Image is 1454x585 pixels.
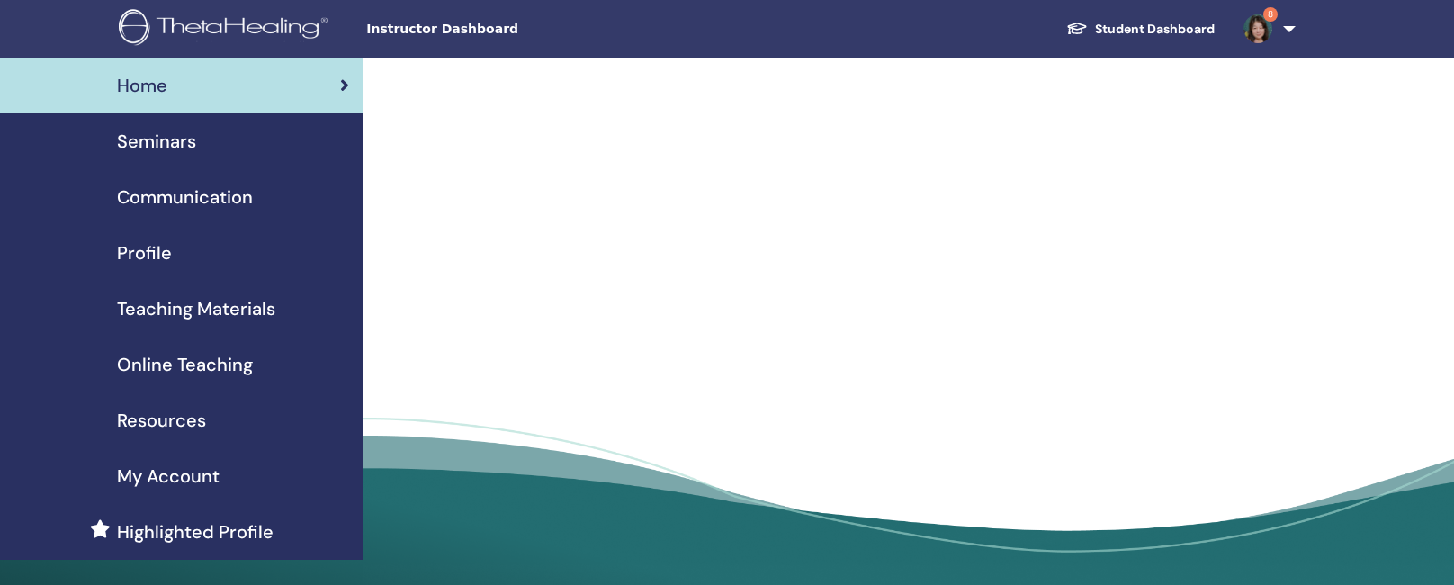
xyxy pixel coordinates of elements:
[1052,13,1229,46] a: Student Dashboard
[1263,7,1278,22] span: 8
[117,463,220,490] span: My Account
[117,518,274,545] span: Highlighted Profile
[117,239,172,266] span: Profile
[366,20,636,39] span: Instructor Dashboard
[117,407,206,434] span: Resources
[117,128,196,155] span: Seminars
[1243,14,1272,43] img: default.jpg
[119,9,334,49] img: logo.png
[1066,21,1088,36] img: graduation-cap-white.svg
[117,72,167,99] span: Home
[117,295,275,322] span: Teaching Materials
[117,351,253,378] span: Online Teaching
[117,184,253,211] span: Communication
